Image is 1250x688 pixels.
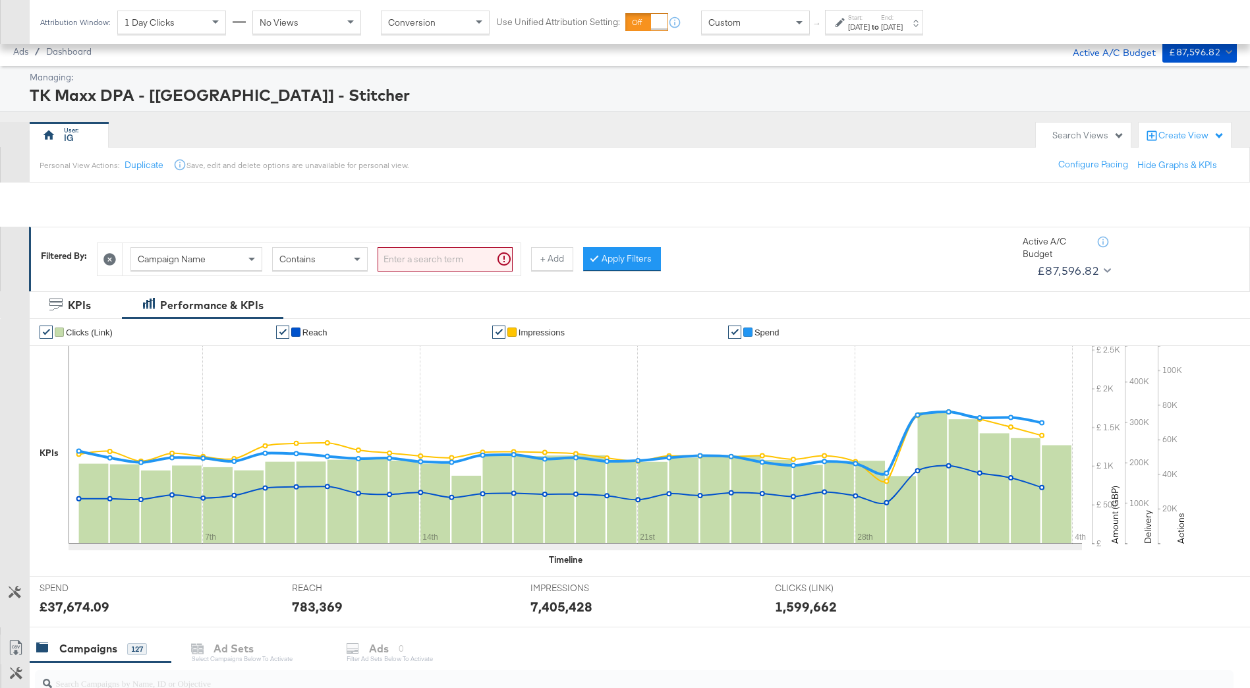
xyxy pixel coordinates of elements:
span: No Views [260,16,298,28]
text: Actions [1175,513,1187,544]
div: KPIs [40,447,59,459]
div: Performance & KPIs [160,298,264,313]
span: 1 Day Clicks [125,16,175,28]
div: £87,596.82 [1037,261,1098,281]
div: £87,596.82 [1169,44,1220,61]
div: £37,674.09 [40,597,109,616]
strong: to [870,22,881,32]
div: Create View [1158,129,1224,142]
input: Enter a search term [378,247,513,272]
div: Attribution Window: [40,18,111,27]
button: Duplicate [125,159,163,171]
span: Ads [13,46,28,57]
div: Timeline [549,554,582,566]
div: 783,369 [292,597,343,616]
div: IG [64,132,74,144]
div: 127 [127,643,147,655]
span: Reach [302,328,327,337]
button: Configure Pacing [1049,153,1137,177]
div: Managing: [30,71,1234,84]
span: Impressions [519,328,565,337]
a: ✔ [276,326,289,339]
span: Spend [754,328,780,337]
div: 1,599,662 [775,597,837,616]
div: [DATE] [848,22,870,32]
div: 7,405,428 [530,597,592,616]
span: Clicks (Link) [66,328,113,337]
span: ↑ [811,22,824,27]
div: [DATE] [881,22,903,32]
span: CLICKS (LINK) [775,582,874,594]
span: / [28,46,46,57]
a: ✔ [40,326,53,339]
div: Active A/C Budget [1059,42,1156,61]
a: ✔ [728,326,741,339]
button: Hide Graphs & KPIs [1137,159,1217,171]
label: Use Unified Attribution Setting: [496,16,620,28]
span: Conversion [388,16,436,28]
div: Campaigns [59,641,117,656]
span: Campaign Name [138,253,206,265]
div: Save, edit and delete options are unavailable for personal view. [186,160,409,171]
div: Personal View Actions: [40,160,119,171]
text: Amount (GBP) [1109,486,1121,544]
div: Active A/C Budget [1023,235,1095,260]
div: Search Views [1052,129,1124,142]
a: ✔ [492,326,505,339]
span: Contains [279,253,316,265]
span: IMPRESSIONS [530,582,629,594]
div: KPIs [68,298,91,313]
span: SPEND [40,582,138,594]
text: Delivery [1142,510,1154,544]
a: Dashboard [46,46,92,57]
label: Start: [848,13,870,22]
div: TK Maxx DPA - [[GEOGRAPHIC_DATA]] - Stitcher [30,84,1234,106]
button: Apply Filters [583,247,661,271]
span: REACH [292,582,391,594]
button: £87,596.82 [1032,260,1114,281]
label: End: [881,13,903,22]
div: Filtered By: [41,250,87,262]
button: + Add [531,247,573,271]
span: Custom [708,16,741,28]
button: £87,596.82 [1162,42,1237,63]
